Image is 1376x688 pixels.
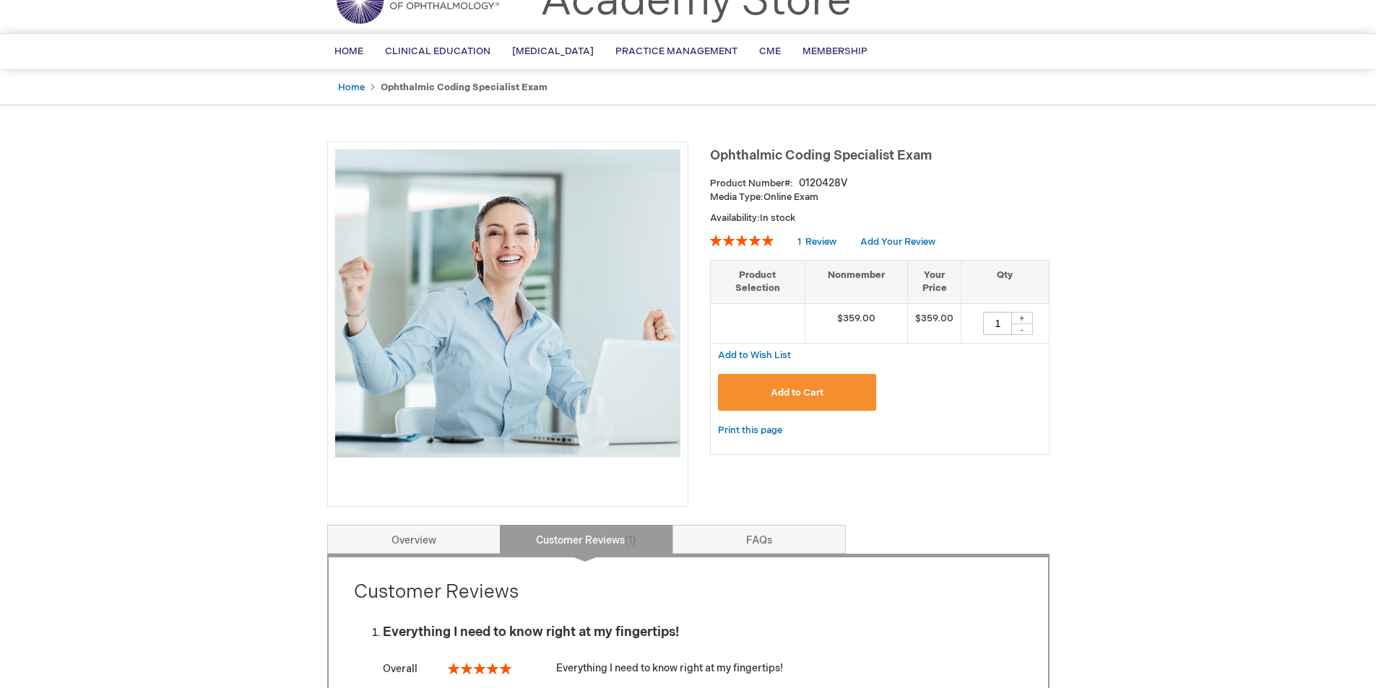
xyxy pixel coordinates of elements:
span: Practice Management [615,45,737,57]
a: Print this page [718,422,782,440]
strong: Ophthalmic Coding Specialist Exam [381,82,548,93]
span: Home [334,45,363,57]
a: FAQs [672,525,846,554]
strong: Customer Reviews [354,581,519,604]
div: - [1011,323,1033,335]
span: CME [759,45,781,57]
span: 1 [625,534,636,547]
p: Online Exam [710,191,1050,204]
td: $359.00 [805,303,908,343]
p: Availability: [710,212,1050,225]
span: Membership [802,45,867,57]
span: 1 [797,236,801,248]
span: In stock [760,212,795,224]
a: Add to Wish List [718,349,791,361]
strong: Media Type: [710,191,763,203]
span: Review [805,236,836,248]
div: 100% [710,235,774,246]
div: 100% [448,663,511,674]
div: + [1011,312,1033,324]
th: Your Price [908,260,961,303]
span: Clinical Education [385,45,490,57]
img: Ophthalmic Coding Specialist Exam [335,149,680,495]
a: Customer Reviews1 [500,525,673,554]
button: Add to Cart [718,374,877,411]
th: Qty [961,260,1049,303]
a: 1 Review [797,236,839,248]
div: Everything I need to know right at my fingertips! [383,661,1023,676]
a: Add Your Review [860,236,935,248]
span: Overall [383,663,417,675]
th: Nonmember [805,260,908,303]
th: Product Selection [711,260,805,303]
td: $359.00 [908,303,961,343]
input: Qty [983,312,1012,335]
span: [MEDICAL_DATA] [512,45,594,57]
div: 0120428V [799,176,847,191]
a: Home [338,82,365,93]
span: Ophthalmic Coding Specialist Exam [710,148,932,163]
span: Add to Cart [771,387,823,399]
a: Overview [327,525,501,554]
span: Add to Wish List [718,349,791,361]
strong: Product Number [710,178,793,189]
div: Everything I need to know right at my fingertips! [383,625,1023,640]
